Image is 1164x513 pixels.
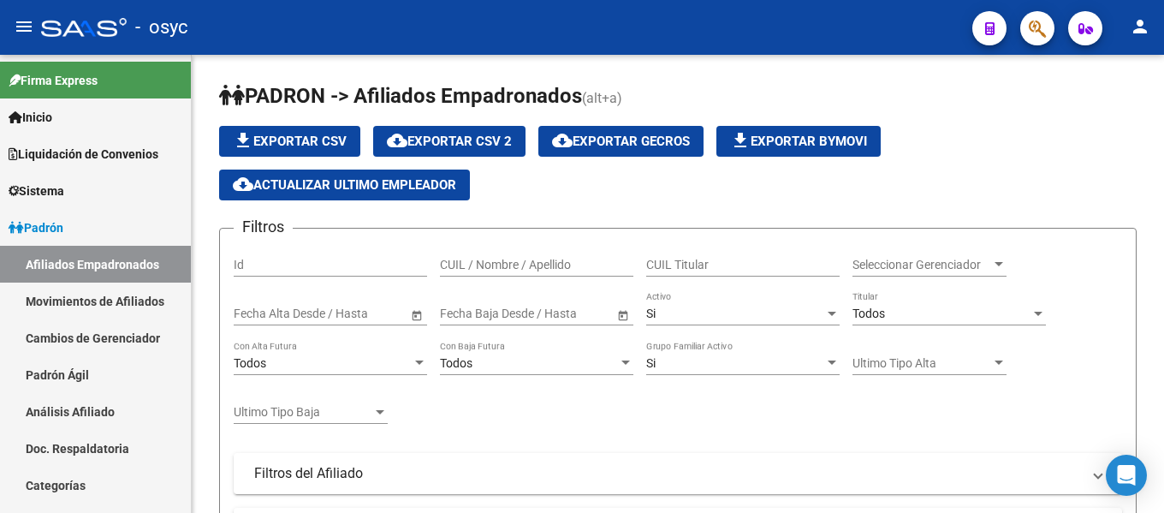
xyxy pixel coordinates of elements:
[234,453,1122,494] mat-expansion-panel-header: Filtros del Afiliado
[517,307,601,321] input: Fecha fin
[233,174,253,194] mat-icon: cloud_download
[646,356,656,370] span: Si
[9,71,98,90] span: Firma Express
[9,108,52,127] span: Inicio
[407,306,425,324] button: Open calendar
[234,215,293,239] h3: Filtros
[373,126,526,157] button: Exportar CSV 2
[730,130,751,151] mat-icon: file_download
[234,307,296,321] input: Fecha inicio
[219,126,360,157] button: Exportar CSV
[234,405,372,420] span: Ultimo Tipo Baja
[387,134,512,149] span: Exportar CSV 2
[219,84,582,108] span: PADRON -> Afiliados Empadronados
[9,182,64,200] span: Sistema
[852,356,991,371] span: Ultimo Tipo Alta
[440,356,472,370] span: Todos
[614,306,632,324] button: Open calendar
[538,126,704,157] button: Exportar GECROS
[311,307,395,321] input: Fecha fin
[552,130,573,151] mat-icon: cloud_download
[254,464,1081,483] mat-panel-title: Filtros del Afiliado
[852,258,991,272] span: Seleccionar Gerenciador
[14,16,34,37] mat-icon: menu
[233,130,253,151] mat-icon: file_download
[716,126,881,157] button: Exportar Bymovi
[9,218,63,237] span: Padrón
[135,9,188,46] span: - osyc
[219,170,470,200] button: Actualizar ultimo Empleador
[233,177,456,193] span: Actualizar ultimo Empleador
[234,356,266,370] span: Todos
[233,134,347,149] span: Exportar CSV
[646,307,656,320] span: Si
[582,90,622,106] span: (alt+a)
[440,307,502,321] input: Fecha inicio
[387,130,407,151] mat-icon: cloud_download
[1106,455,1147,496] div: Open Intercom Messenger
[9,145,158,164] span: Liquidación de Convenios
[730,134,867,149] span: Exportar Bymovi
[552,134,690,149] span: Exportar GECROS
[852,307,885,320] span: Todos
[1130,16,1150,37] mat-icon: person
